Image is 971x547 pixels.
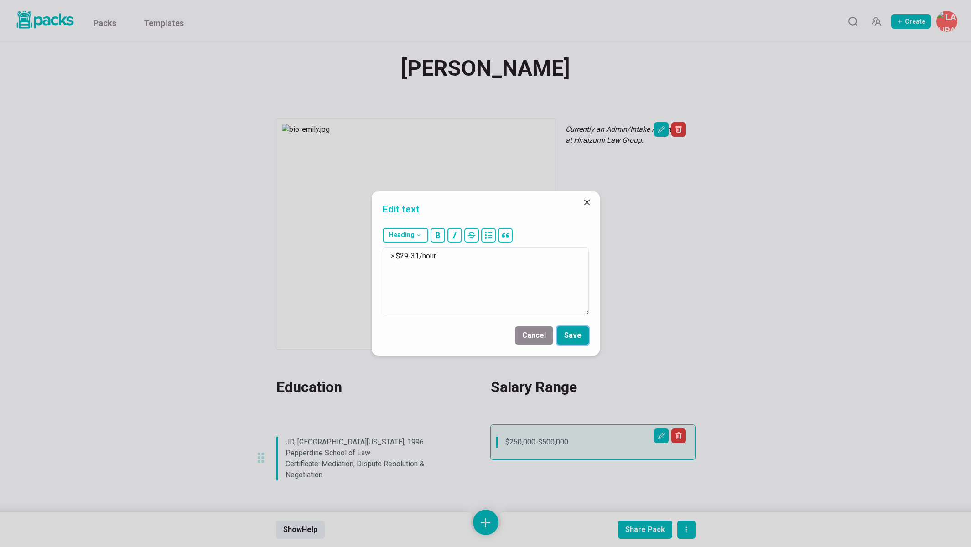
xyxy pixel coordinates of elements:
button: strikethrough [464,228,479,243]
textarea: > $29-31/hour [383,247,589,315]
button: Cancel [515,326,553,345]
header: Edit text [372,191,600,224]
button: bullet [481,228,496,243]
button: Close [580,195,594,210]
button: Save [557,326,589,345]
button: bold [431,228,445,243]
button: block quote [498,228,513,243]
button: Heading [383,228,428,243]
button: italic [447,228,462,243]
